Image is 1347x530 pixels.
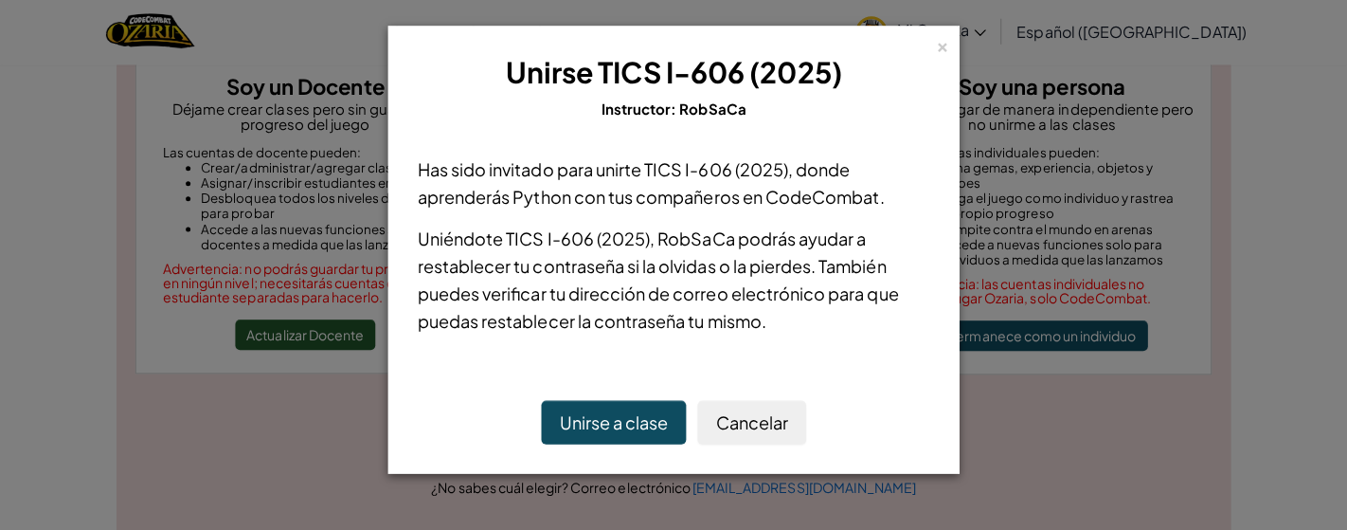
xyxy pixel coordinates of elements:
[542,401,686,445] button: Unirse a clase
[644,160,787,182] span: TICS I-606 (2025)
[657,228,734,250] span: RobSaCa
[419,228,507,250] span: Uniéndote
[571,188,883,210] span: con tus compañeros en CodeCombat.
[697,401,805,445] button: Cancelar
[513,188,571,210] span: Python
[679,101,745,119] span: RobSaCa
[419,160,644,182] span: Has sido invitado para unirte
[602,101,679,119] span: Instructor:
[507,56,594,92] span: Unirse
[507,228,650,250] span: TICS I-606 (2025)
[934,37,947,57] div: ×
[599,56,841,92] span: TICS I-606 (2025)
[650,228,657,250] span: ,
